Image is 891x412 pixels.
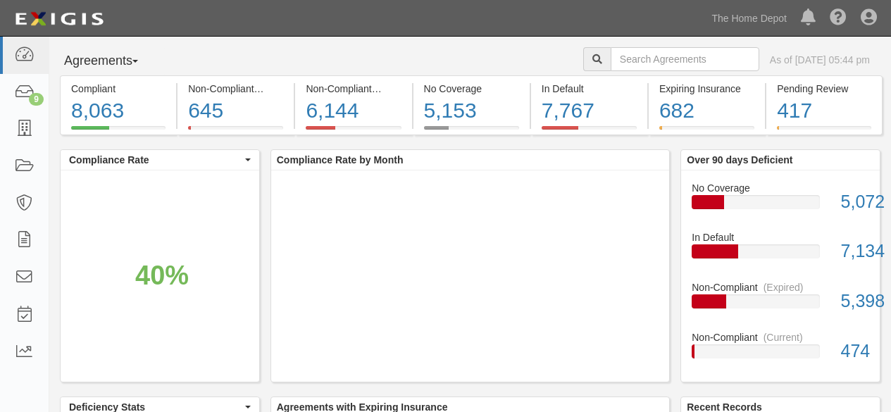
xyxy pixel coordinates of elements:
[29,93,44,106] div: 9
[830,239,880,264] div: 7,134
[11,6,108,32] img: logo-5460c22ac91f19d4615b14bd174203de0afe785f0fc80cf4dbbc73dc1793850b.png
[777,96,871,126] div: 417
[830,289,880,314] div: 5,398
[692,181,869,231] a: No Coverage5,072
[681,230,880,244] div: In Default
[830,10,847,27] i: Help Center - Complianz
[260,82,299,96] div: (Current)
[188,96,283,126] div: 645
[777,82,871,96] div: Pending Review
[659,96,754,126] div: 682
[830,189,880,215] div: 5,072
[306,96,401,126] div: 6,144
[681,330,880,344] div: Non-Compliant
[770,53,870,67] div: As of [DATE] 05:44 pm
[692,230,869,280] a: In Default7,134
[692,330,869,370] a: Non-Compliant(Current)474
[766,126,883,137] a: Pending Review417
[542,96,637,126] div: 7,767
[611,47,759,71] input: Search Agreements
[295,126,411,137] a: Non-Compliant(Expired)6,144
[61,150,259,170] button: Compliance Rate
[413,126,530,137] a: No Coverage5,153
[135,256,189,294] div: 40%
[692,280,869,330] a: Non-Compliant(Expired)5,398
[277,154,404,166] b: Compliance Rate by Month
[764,280,804,294] div: (Expired)
[378,82,418,96] div: (Expired)
[649,126,765,137] a: Expiring Insurance682
[424,96,519,126] div: 5,153
[71,96,166,126] div: 8,063
[69,153,242,167] span: Compliance Rate
[704,4,794,32] a: The Home Depot
[424,82,519,96] div: No Coverage
[659,82,754,96] div: Expiring Insurance
[60,126,176,137] a: Compliant8,063
[830,339,880,364] div: 474
[60,47,166,75] button: Agreements
[681,181,880,195] div: No Coverage
[188,82,283,96] div: Non-Compliant (Current)
[681,280,880,294] div: Non-Compliant
[177,126,294,137] a: Non-Compliant(Current)645
[306,82,401,96] div: Non-Compliant (Expired)
[542,82,637,96] div: In Default
[531,126,647,137] a: In Default7,767
[71,82,166,96] div: Compliant
[687,154,792,166] b: Over 90 days Deficient
[764,330,803,344] div: (Current)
